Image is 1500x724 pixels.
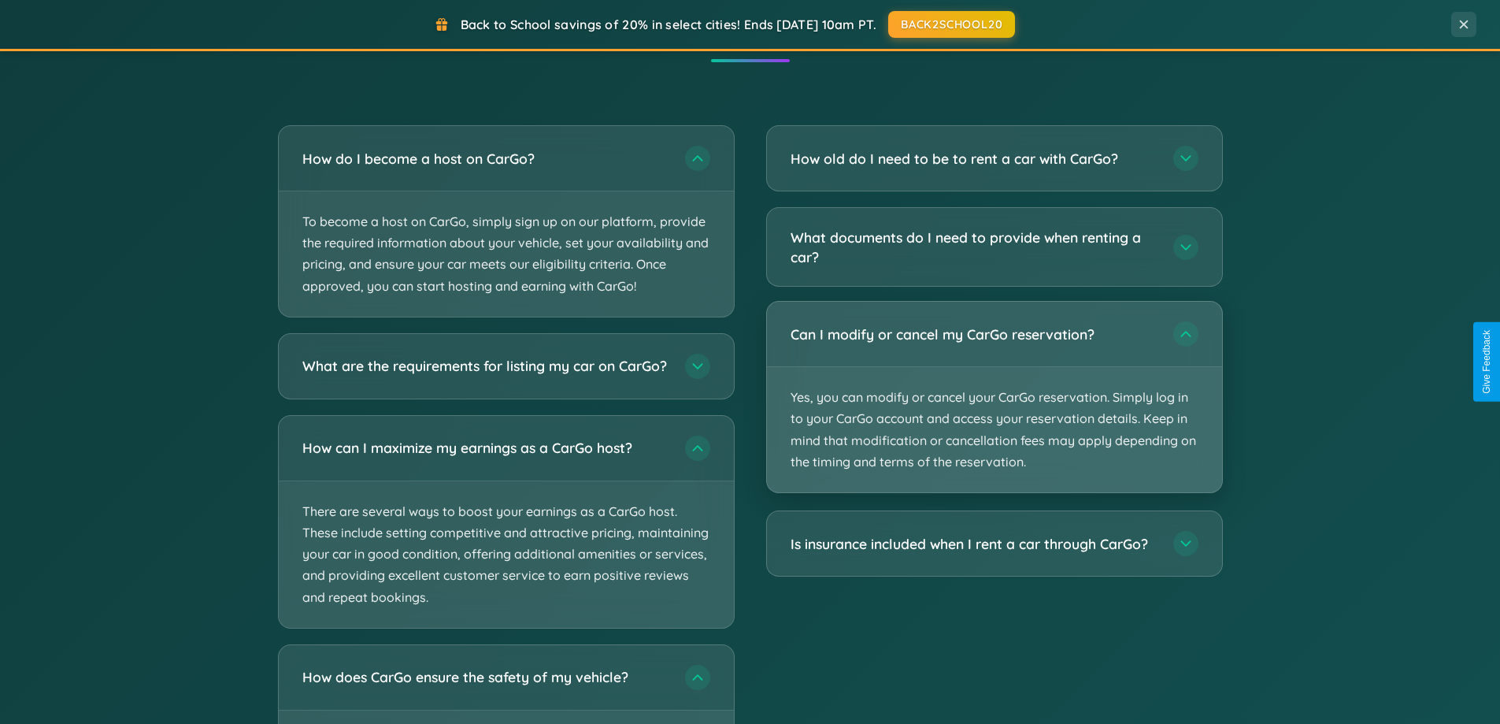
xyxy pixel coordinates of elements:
[302,667,669,687] h3: How does CarGo ensure the safety of my vehicle?
[888,11,1015,38] button: BACK2SCHOOL20
[767,367,1222,492] p: Yes, you can modify or cancel your CarGo reservation. Simply log in to your CarGo account and acc...
[279,191,734,317] p: To become a host on CarGo, simply sign up on our platform, provide the required information about...
[791,325,1157,344] h3: Can I modify or cancel my CarGo reservation?
[302,438,669,458] h3: How can I maximize my earnings as a CarGo host?
[302,149,669,169] h3: How do I become a host on CarGo?
[461,17,876,32] span: Back to School savings of 20% in select cities! Ends [DATE] 10am PT.
[302,356,669,376] h3: What are the requirements for listing my car on CarGo?
[1481,330,1492,394] div: Give Feedback
[791,228,1157,266] h3: What documents do I need to provide when renting a car?
[791,534,1157,554] h3: Is insurance included when I rent a car through CarGo?
[791,149,1157,169] h3: How old do I need to be to rent a car with CarGo?
[279,481,734,628] p: There are several ways to boost your earnings as a CarGo host. These include setting competitive ...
